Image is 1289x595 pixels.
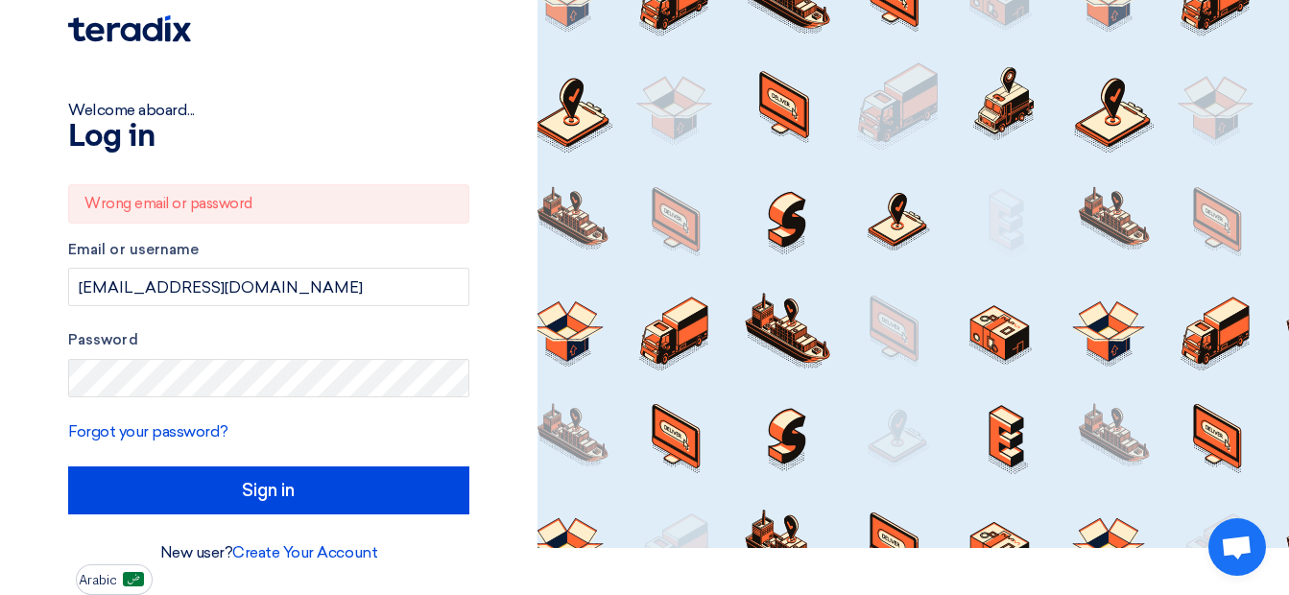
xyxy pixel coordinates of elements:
[68,466,469,514] input: Sign in
[68,99,469,122] div: Welcome aboard...
[68,422,228,440] a: Forgot your password?
[1208,518,1266,576] div: Open chat
[160,543,378,561] font: New user?
[68,122,469,153] h1: Log in
[68,239,469,261] label: Email or username
[123,572,144,586] img: ar-AR.png
[76,564,153,595] button: Arabic
[68,184,469,224] div: Wrong email or password
[68,268,469,306] input: Enter your business email or username
[68,15,191,42] img: Teradix logo
[79,574,117,587] span: Arabic
[68,329,469,351] label: Password
[232,543,377,561] a: Create Your Account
